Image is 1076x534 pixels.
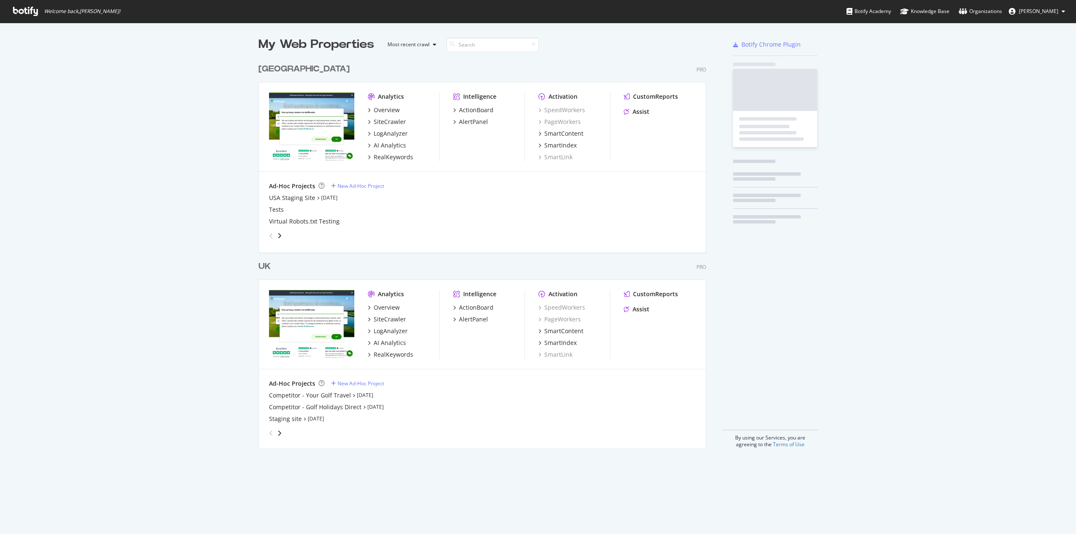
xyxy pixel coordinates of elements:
div: Most recent crawl [388,42,430,47]
a: Overview [368,106,400,114]
div: New Ad-Hoc Project [338,380,384,387]
div: [GEOGRAPHIC_DATA] [258,63,350,75]
a: [DATE] [357,392,373,399]
a: Tests [269,205,284,214]
a: Terms of Use [773,441,804,448]
div: CustomReports [633,92,678,101]
div: By using our Services, you are agreeing to the [723,430,818,448]
a: AlertPanel [453,315,488,324]
button: Most recent crawl [381,38,440,51]
a: UK [258,260,274,273]
div: SiteCrawler [374,118,406,126]
a: Botify Chrome Plugin [733,40,801,49]
a: ActionBoard [453,106,493,114]
div: Botify Chrome Plugin [741,40,801,49]
div: My Web Properties [258,36,374,53]
a: ActionBoard [453,303,493,312]
a: New Ad-Hoc Project [331,380,384,387]
a: SpeedWorkers [538,303,585,312]
div: USA Staging Site [269,194,315,202]
div: SiteCrawler [374,315,406,324]
div: RealKeywords [374,153,413,161]
a: Assist [624,305,649,313]
a: SpeedWorkers [538,106,585,114]
div: angle-right [277,231,282,240]
a: CustomReports [624,92,678,101]
div: Ad-Hoc Projects [269,182,315,190]
div: Pro [696,263,706,271]
div: Activation [549,92,578,101]
a: RealKeywords [368,153,413,161]
a: LogAnalyzer [368,129,408,138]
div: Activation [549,290,578,298]
div: Assist [633,305,649,313]
a: SmartLink [538,153,572,161]
div: Ad-Hoc Projects [269,379,315,388]
a: Overview [368,303,400,312]
div: grid [258,53,713,448]
span: Jack Simkins [1019,8,1058,15]
div: Organizations [959,7,1002,16]
div: SmartIndex [544,141,577,150]
input: Search [446,37,539,52]
div: angle-right [277,429,282,437]
div: New Ad-Hoc Project [338,182,384,189]
img: www.golfbreaks.com/en-us/ [269,92,354,160]
a: LogAnalyzer [368,327,408,335]
a: SmartContent [538,129,583,138]
div: CustomReports [633,290,678,298]
div: ActionBoard [459,106,493,114]
a: AI Analytics [368,141,406,150]
a: RealKeywords [368,350,413,359]
div: Overview [374,106,400,114]
div: UK [258,260,271,273]
img: www.golfbreaks.com/en-gb/ [269,290,354,358]
a: SmartIndex [538,141,577,150]
a: [DATE] [321,194,338,201]
div: Analytics [378,290,404,298]
span: Welcome back, [PERSON_NAME] ! [44,8,120,15]
div: SmartIndex [544,339,577,347]
a: [GEOGRAPHIC_DATA] [258,63,353,75]
div: angle-left [266,426,277,440]
div: Botify Academy [847,7,891,16]
div: LogAnalyzer [374,129,408,138]
div: Knowledge Base [900,7,949,16]
div: LogAnalyzer [374,327,408,335]
a: Competitor - Golf Holidays Direct [269,403,361,411]
a: Staging site [269,415,302,423]
a: SmartLink [538,350,572,359]
div: SmartContent [544,129,583,138]
a: [DATE] [367,403,384,410]
div: AI Analytics [374,339,406,347]
div: Analytics [378,92,404,101]
div: Intelligence [463,290,496,298]
a: AlertPanel [453,118,488,126]
a: Assist [624,108,649,116]
a: CustomReports [624,290,678,298]
a: Virtual Robots.txt Testing [269,217,340,226]
div: AlertPanel [459,118,488,126]
div: AlertPanel [459,315,488,324]
a: AI Analytics [368,339,406,347]
a: PageWorkers [538,315,581,324]
a: SmartContent [538,327,583,335]
a: PageWorkers [538,118,581,126]
button: [PERSON_NAME] [1002,5,1072,18]
div: Intelligence [463,92,496,101]
a: [DATE] [308,415,324,422]
div: ActionBoard [459,303,493,312]
a: Competitor - Your Golf Travel [269,391,351,400]
a: SmartIndex [538,339,577,347]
